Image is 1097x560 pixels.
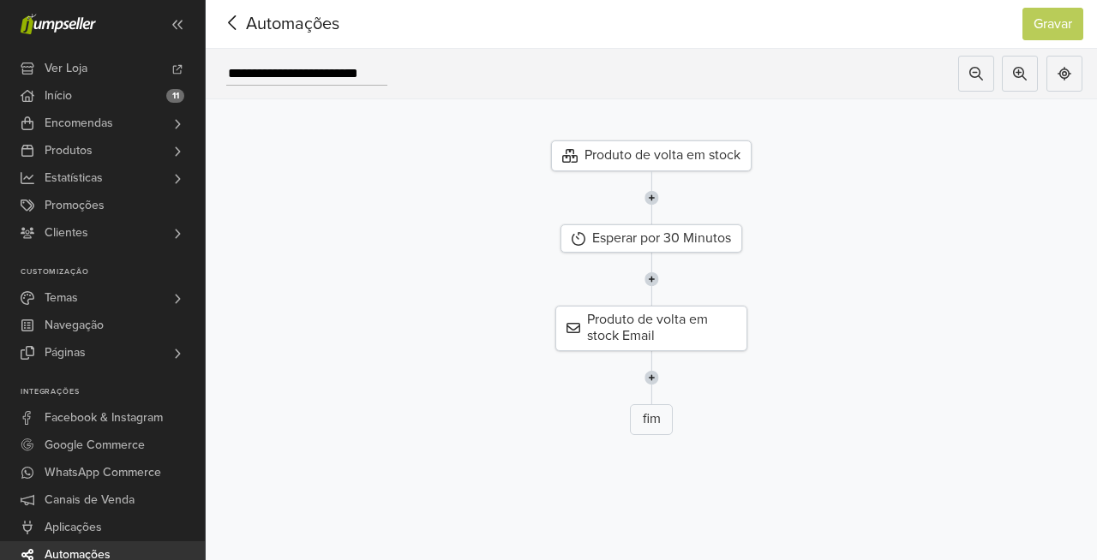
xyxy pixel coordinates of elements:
[45,486,135,514] span: Canais de Venda
[45,55,87,82] span: Ver Loja
[21,267,205,277] p: Customização
[644,253,659,306] img: line-7960e5f4d2b50ad2986e.svg
[45,110,113,137] span: Encomendas
[45,164,103,192] span: Estatísticas
[45,192,105,219] span: Promoções
[45,339,86,366] span: Páginas
[166,89,184,103] span: 11
[219,11,313,37] span: Automações
[21,387,205,397] p: Integrações
[45,82,72,110] span: Início
[45,514,102,541] span: Aplicações
[45,312,104,339] span: Navegação
[45,284,78,312] span: Temas
[45,404,163,432] span: Facebook & Instagram
[560,224,742,253] div: Esperar por 30 Minutos
[45,219,88,247] span: Clientes
[1022,8,1083,40] button: Gravar
[644,171,659,224] img: line-7960e5f4d2b50ad2986e.svg
[555,306,747,350] div: Produto de volta em stock Email
[45,459,161,486] span: WhatsApp Commerce
[644,351,659,404] img: line-7960e5f4d2b50ad2986e.svg
[551,140,752,171] div: Produto de volta em stock
[630,404,673,435] div: fim
[45,432,145,459] span: Google Commerce
[45,137,93,164] span: Produtos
